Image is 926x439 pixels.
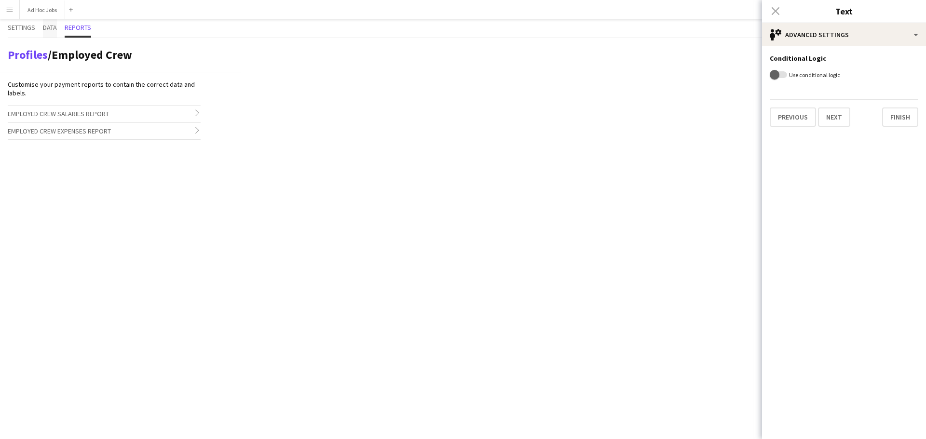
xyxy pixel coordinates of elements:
label: Use conditional logic [787,71,840,79]
button: Finish [882,107,918,127]
span: Reports [65,24,91,31]
button: Next [818,107,850,127]
div: Customise your payment reports to contain the correct data and labels. [8,80,201,97]
button: Previous [770,107,816,127]
div: Advanced settings [762,23,926,46]
h3: Conditional Logic [770,54,918,63]
span: Employed Crew Expenses Report [8,127,111,135]
a: Profiles [8,47,48,62]
button: Ad Hoc Jobs [20,0,65,19]
span: Data [43,24,57,31]
h1: / [8,48,132,62]
h3: Text [762,5,926,17]
span: Employed Crew Salaries Report [8,109,109,118]
span: Settings [8,24,35,31]
span: Employed Crew [52,47,132,62]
